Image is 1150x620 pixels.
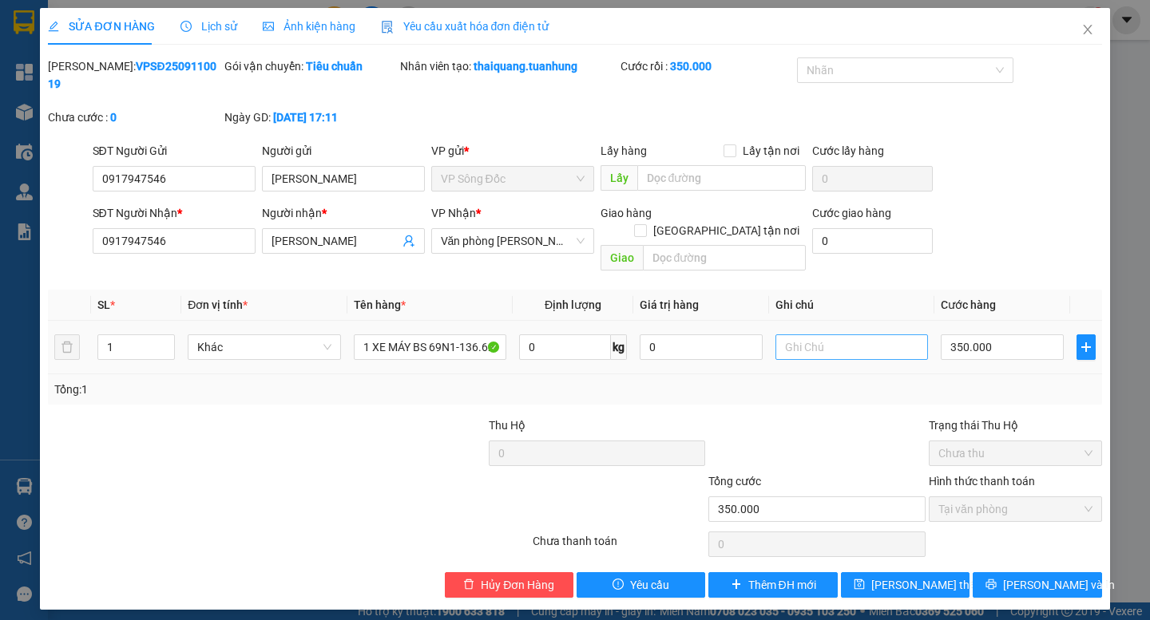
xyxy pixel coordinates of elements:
[7,35,304,55] li: 85 [PERSON_NAME]
[93,204,256,222] div: SĐT Người Nhận
[180,20,237,33] span: Lịch sử
[731,579,742,591] span: plus
[54,381,445,398] div: Tổng: 1
[7,100,192,126] b: GỬI : VP Sông Đốc
[621,57,794,75] div: Cước rồi :
[481,576,554,594] span: Hủy Đơn Hàng
[670,60,712,73] b: 350.000
[188,298,248,311] span: Đơn vị tính
[48,57,221,93] div: [PERSON_NAME]:
[263,20,355,33] span: Ảnh kiện hàng
[354,334,506,360] input: VD: Bàn, Ghế
[647,222,806,239] span: [GEOGRAPHIC_DATA] tận nơi
[441,167,585,191] span: VP Sông Đốc
[263,21,274,32] span: picture
[545,298,601,311] span: Định lượng
[938,497,1092,521] span: Tại văn phòng
[402,235,415,247] span: user-add
[7,55,304,75] li: 02839.63.63.63
[929,417,1102,434] div: Trạng thái Thu Hộ
[97,298,110,311] span: SL
[637,165,806,191] input: Dọc đường
[262,142,425,160] div: Người gửi
[1003,576,1115,594] span: [PERSON_NAME] và In
[273,111,338,124] b: [DATE] 17:11
[110,111,117,124] b: 0
[577,572,705,598] button: exclamation-circleYêu cầu
[643,245,806,271] input: Dọc đường
[381,21,394,34] img: icon
[613,579,624,591] span: exclamation-circle
[48,109,221,126] div: Chưa cước :
[708,572,837,598] button: plusThêm ĐH mới
[489,419,525,432] span: Thu Hộ
[431,207,476,219] span: VP Nhận
[812,207,891,219] label: Cước giao hàng
[708,475,761,488] span: Tổng cước
[748,576,816,594] span: Thêm ĐH mới
[381,20,549,33] span: Yêu cầu xuất hóa đơn điện tử
[48,60,216,90] b: VPSĐ2509110019
[775,334,928,360] input: Ghi Chú
[441,229,585,253] span: Văn phòng Hồ Chí Minh
[601,165,637,191] span: Lấy
[92,10,226,30] b: [PERSON_NAME]
[841,572,970,598] button: save[PERSON_NAME] thay đổi
[941,298,996,311] span: Cước hàng
[640,298,699,311] span: Giá trị hàng
[354,298,406,311] span: Tên hàng
[445,572,573,598] button: deleteHủy Đơn Hàng
[1065,8,1110,53] button: Close
[938,441,1092,465] span: Chưa thu
[985,579,997,591] span: printer
[812,228,933,254] input: Cước giao hàng
[871,576,999,594] span: [PERSON_NAME] thay đổi
[601,245,643,271] span: Giao
[400,57,617,75] div: Nhân viên tạo:
[611,334,627,360] span: kg
[812,144,884,157] label: Cước lấy hàng
[48,21,59,32] span: edit
[431,142,594,160] div: VP gửi
[769,290,934,321] th: Ghi chú
[812,166,933,192] input: Cước lấy hàng
[180,21,192,32] span: clock-circle
[630,576,669,594] span: Yêu cầu
[224,109,398,126] div: Ngày GD:
[224,57,398,75] div: Gói vận chuyển:
[306,60,363,73] b: Tiêu chuẩn
[601,207,652,219] span: Giao hàng
[262,204,425,222] div: Người nhận
[854,579,865,591] span: save
[1077,341,1095,353] span: plus
[93,142,256,160] div: SĐT Người Gửi
[601,144,647,157] span: Lấy hàng
[463,579,474,591] span: delete
[92,38,105,51] span: environment
[197,335,331,359] span: Khác
[48,20,154,33] span: SỬA ĐƠN HÀNG
[474,60,577,73] b: thaiquang.tuanhung
[531,532,708,560] div: Chưa thanh toán
[92,58,105,71] span: phone
[1077,334,1096,360] button: plus
[54,334,80,360] button: delete
[929,475,1035,488] label: Hình thức thanh toán
[973,572,1101,598] button: printer[PERSON_NAME] và In
[736,142,806,160] span: Lấy tận nơi
[1081,23,1094,36] span: close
